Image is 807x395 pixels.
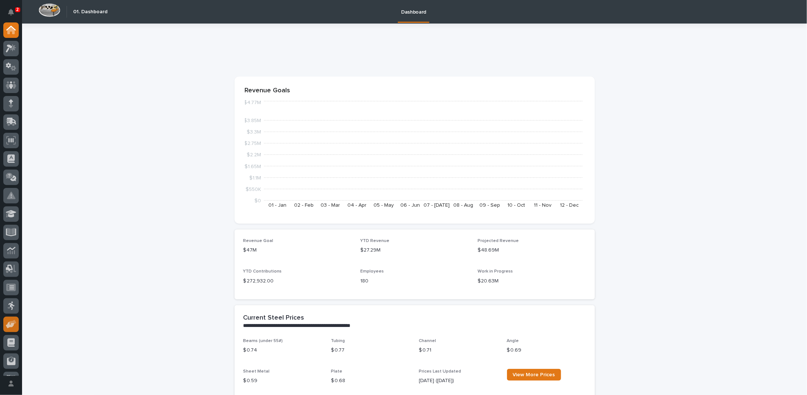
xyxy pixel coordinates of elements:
[419,346,498,354] p: $ 0.71
[478,269,513,274] span: Work in Progress
[419,339,436,343] span: Channel
[331,369,343,374] span: Plate
[244,118,261,123] tspan: $3.85M
[360,246,469,254] p: $27.29M
[16,7,19,12] p: 2
[478,246,586,254] p: $48.69M
[243,377,322,385] p: $ 0.59
[247,129,261,135] tspan: $3.3M
[400,203,419,208] text: 06 - Jun
[513,372,555,377] span: View More Prices
[244,100,261,105] tspan: $4.77M
[478,239,519,243] span: Projected Revenue
[294,203,314,208] text: 02 - Feb
[244,141,261,146] tspan: $2.75M
[245,87,585,95] p: Revenue Goals
[479,203,500,208] text: 09 - Sep
[534,203,551,208] text: 11 - Nov
[243,369,270,374] span: Sheet Metal
[331,377,410,385] p: $ 0.68
[244,164,261,169] tspan: $1.65M
[243,346,322,354] p: $ 0.74
[3,4,19,20] button: Notifications
[507,339,519,343] span: Angle
[478,277,586,285] p: $20.63M
[360,277,469,285] p: 180
[360,269,384,274] span: Employees
[247,152,261,157] tspan: $2.2M
[453,203,473,208] text: 08 - Aug
[321,203,340,208] text: 03 - Mar
[507,346,586,354] p: $ 0.69
[419,377,498,385] p: [DATE] ([DATE])
[243,239,274,243] span: Revenue Goal
[331,346,410,354] p: $ 0.77
[268,203,286,208] text: 01 - Jan
[39,3,60,17] img: Workspace Logo
[419,369,461,374] span: Prices Last Updated
[254,198,261,203] tspan: $0
[373,203,393,208] text: 05 - May
[507,203,525,208] text: 10 - Oct
[243,246,352,254] p: $47M
[360,239,389,243] span: YTD Revenue
[9,9,19,21] div: Notifications2
[243,277,352,285] p: $ 272,932.00
[424,203,450,208] text: 07 - [DATE]
[507,369,561,381] a: View More Prices
[246,186,261,192] tspan: $550K
[243,314,304,322] h2: Current Steel Prices
[243,339,283,343] span: Beams (under 55#)
[331,339,345,343] span: Tubing
[249,175,261,180] tspan: $1.1M
[243,269,282,274] span: YTD Contributions
[73,9,107,15] h2: 01. Dashboard
[347,203,367,208] text: 04 - Apr
[560,203,579,208] text: 12 - Dec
